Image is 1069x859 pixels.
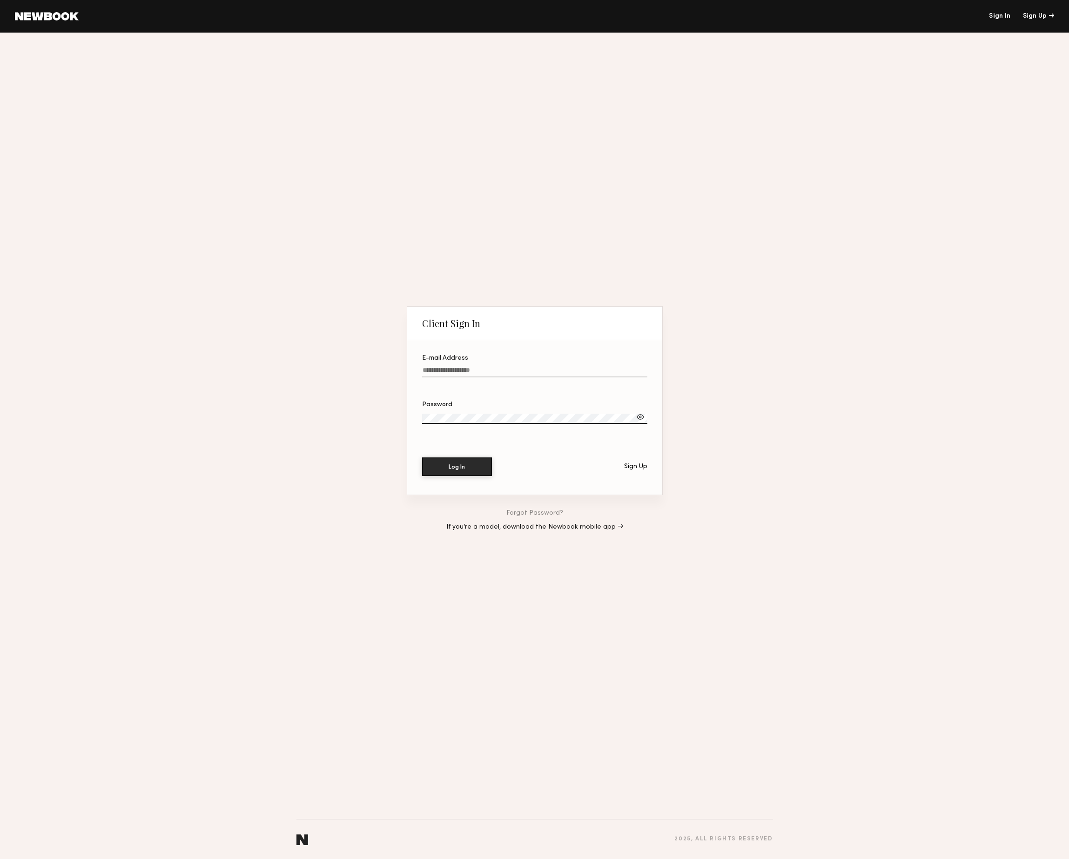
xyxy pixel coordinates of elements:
[1023,13,1054,20] div: Sign Up
[422,355,647,362] div: E-mail Address
[422,367,647,377] input: E-mail Address
[422,402,647,408] div: Password
[624,463,647,470] div: Sign Up
[506,510,563,517] a: Forgot Password?
[422,414,647,424] input: Password
[422,318,480,329] div: Client Sign In
[674,836,773,842] div: 2025 , all rights reserved
[989,13,1010,20] a: Sign In
[422,457,492,476] button: Log In
[446,524,623,530] a: If you’re a model, download the Newbook mobile app →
